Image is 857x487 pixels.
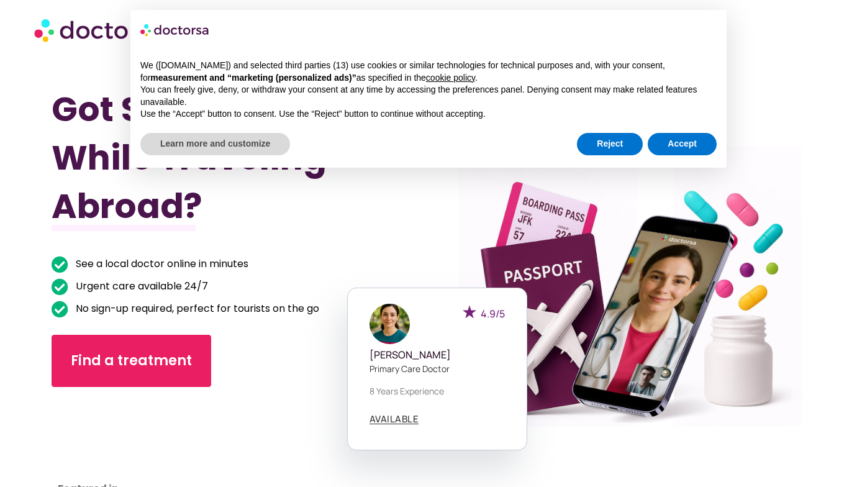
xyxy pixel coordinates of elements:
a: Find a treatment [52,335,211,387]
button: Accept [648,133,717,155]
a: AVAILABLE [370,414,419,424]
button: Reject [577,133,643,155]
span: Find a treatment [71,351,192,371]
span: No sign-up required, perfect for tourists on the go [73,300,319,317]
p: Primary care doctor [370,362,505,375]
h1: Got Sick While Traveling Abroad? [52,85,372,230]
a: cookie policy [426,73,475,83]
strong: measurement and “marketing (personalized ads)” [150,73,356,83]
img: logo [140,20,210,40]
span: 4.9/5 [481,307,505,321]
span: AVAILABLE [370,414,419,424]
p: Use the “Accept” button to consent. Use the “Reject” button to continue without accepting. [140,108,717,121]
p: You can freely give, deny, or withdraw your consent at any time by accessing the preferences pane... [140,84,717,108]
span: See a local doctor online in minutes [73,255,248,273]
p: 8 years experience [370,385,505,398]
p: We ([DOMAIN_NAME]) and selected third parties (13) use cookies or similar technologies for techni... [140,60,717,84]
h5: [PERSON_NAME] [370,349,505,361]
button: Learn more and customize [140,133,290,155]
span: Urgent care available 24/7 [73,278,208,295]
